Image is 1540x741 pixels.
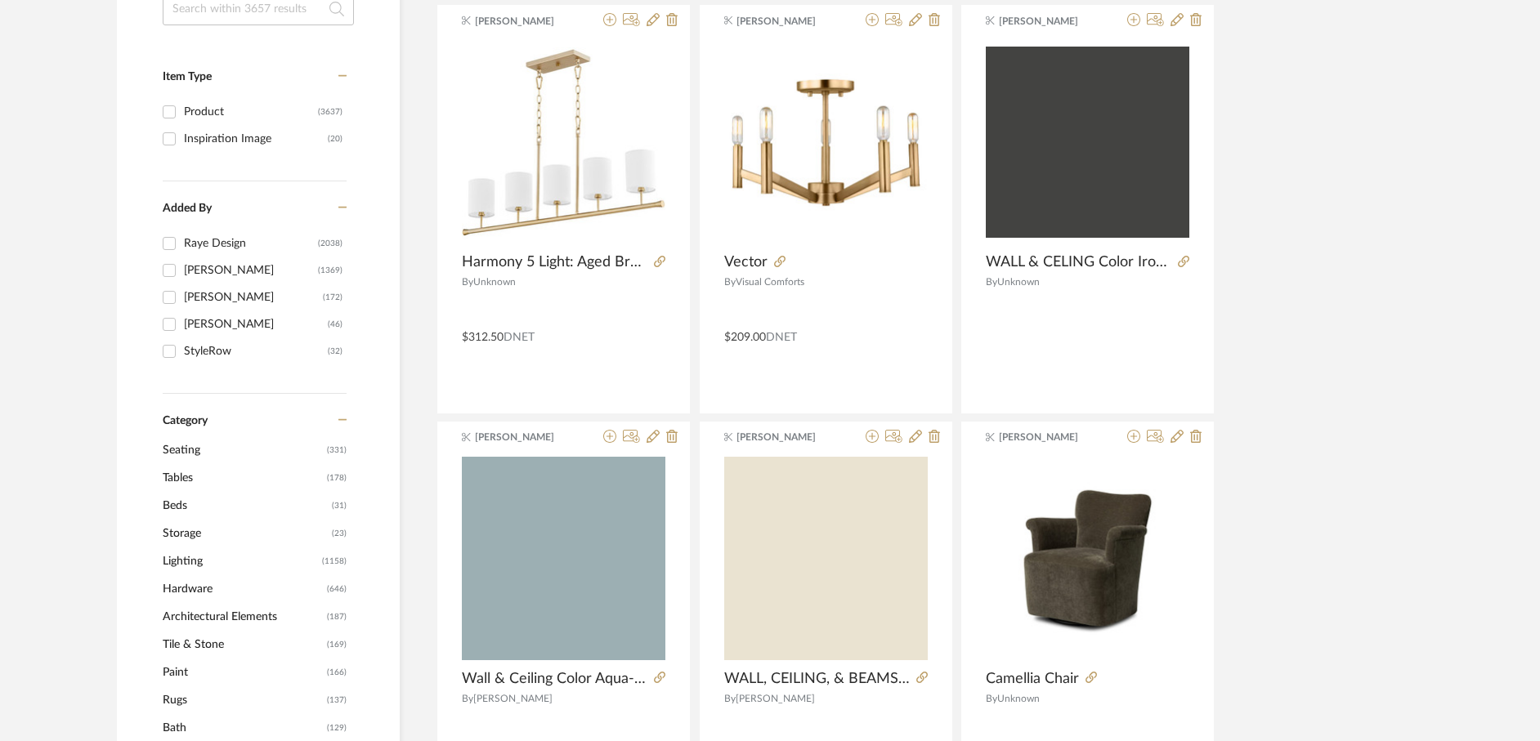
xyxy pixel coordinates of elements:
span: Rugs [163,686,323,714]
div: (3637) [318,99,342,125]
span: [PERSON_NAME] [475,430,578,444]
span: Lighting [163,547,318,575]
span: Paint [163,658,323,686]
span: $312.50 [462,332,504,343]
img: Vector [724,41,928,244]
span: (31) [332,493,347,519]
span: By [986,694,997,703]
span: DNET [766,332,797,343]
span: By [462,694,473,703]
span: (129) [327,715,347,741]
span: By [724,277,736,287]
span: By [986,277,997,287]
div: [PERSON_NAME] [184,257,318,283]
span: Beds [163,492,328,520]
span: By [462,277,473,287]
div: (46) [328,311,342,337]
span: Architectural Elements [163,603,323,631]
div: [PERSON_NAME] [184,284,323,310]
span: $209.00 [724,332,766,343]
span: Storage [163,520,328,547]
div: Product [184,99,318,125]
span: [PERSON_NAME] [736,694,815,703]
span: Unknown [997,694,1040,703]
span: Tile & Stone [163,631,323,658]
span: [PERSON_NAME] [999,430,1102,444]
span: WALL, CEILING, & BEAMS BM Lime White: CW-95 [724,670,910,688]
img: Harmony 5 Light: Aged Brass [462,41,665,244]
div: [PERSON_NAME] [184,311,328,337]
span: (178) [327,465,347,491]
span: DNET [504,332,535,343]
span: (187) [327,604,347,630]
div: (1369) [318,257,342,283]
span: [PERSON_NAME] [736,14,839,29]
span: (331) [327,437,347,463]
div: (2038) [318,230,342,257]
div: (172) [323,284,342,310]
div: 0 [462,40,665,244]
span: Visual Comforts [736,277,804,287]
img: Wall & Ceiling Color Aqua-Sphere SW 7613 [462,457,665,660]
span: Seating [163,436,323,464]
span: Camellia Chair [986,670,1079,688]
span: Unknown [473,277,516,287]
div: StyleRow [184,338,328,364]
span: [PERSON_NAME] [736,430,839,444]
span: (646) [327,576,347,602]
span: (1158) [322,548,347,574]
span: Unknown [997,277,1040,287]
div: (20) [328,126,342,152]
img: WALL & CELING Color Iron Ore SW 7069 [986,47,1189,238]
span: (169) [327,632,347,658]
span: (166) [327,659,347,685]
span: Added By [163,203,212,214]
div: (32) [328,338,342,364]
span: [PERSON_NAME] [473,694,553,703]
span: Tables [163,464,323,492]
span: Category [163,414,208,428]
span: Item Type [163,71,212,83]
div: Raye Design [184,230,318,257]
span: (137) [327,687,347,713]
img: WALL, CEILING, & BEAMS BM Lime White: CW-95 [724,457,928,660]
span: [PERSON_NAME] [999,14,1102,29]
span: Vector [724,253,768,271]
span: Hardware [163,575,323,603]
span: By [724,694,736,703]
span: WALL & CELING Color Iron Ore SW 7069 [986,253,1171,271]
span: Harmony 5 Light: Aged Brass [462,253,647,271]
img: Camellia Chair [986,457,1189,660]
span: Wall & Ceiling Color Aqua-Sphere SW 7613 [462,670,647,688]
span: [PERSON_NAME] [475,14,578,29]
span: (23) [332,520,347,547]
div: Inspiration Image [184,126,328,152]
